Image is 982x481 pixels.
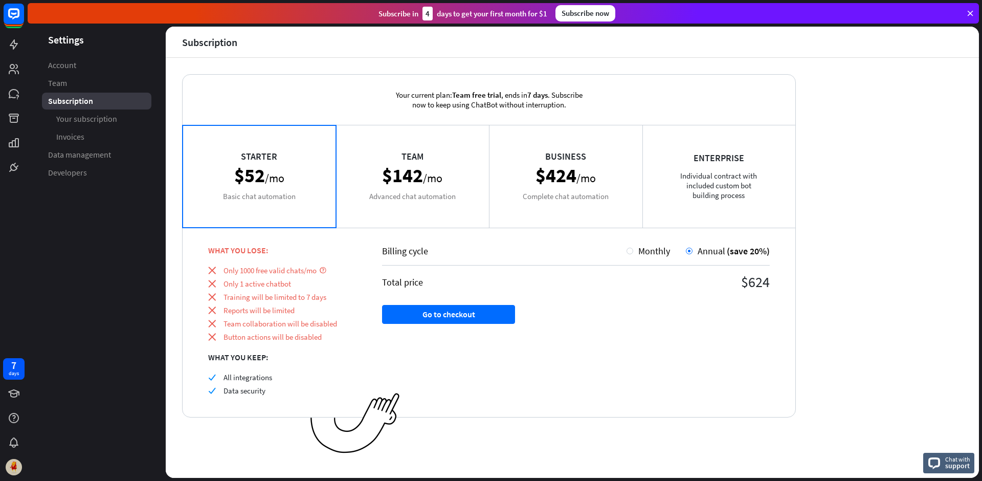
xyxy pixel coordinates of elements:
[224,332,322,342] span: Button actions will be disabled
[224,292,326,302] span: Training will be limited to 7 days
[208,387,216,395] i: check
[208,245,356,255] div: WHAT YOU LOSE:
[48,167,87,178] span: Developers
[382,245,627,257] div: Billing cycle
[208,333,216,341] i: close
[208,280,216,288] i: close
[224,266,317,275] span: Only 1000 free valid chats/mo
[28,33,166,47] header: Settings
[382,276,576,288] div: Total price
[208,320,216,327] i: close
[698,245,725,257] span: Annual
[379,75,599,125] div: Your current plan: , ends in . Subscribe now to keep using ChatBot without interruption.
[310,393,400,454] img: ec979a0a656117aaf919.png
[382,305,515,324] button: Go to checkout
[945,461,970,470] span: support
[224,386,265,396] span: Data security
[42,75,151,92] a: Team
[8,4,39,35] button: Open LiveChat chat widget
[555,5,615,21] div: Subscribe now
[224,305,295,315] span: Reports will be limited
[378,7,547,20] div: Subscribe in days to get your first month for $1
[182,36,237,48] div: Subscription
[208,352,356,362] div: WHAT YOU KEEP:
[208,267,216,274] i: close
[42,111,151,127] a: Your subscription
[48,96,93,106] span: Subscription
[527,90,548,100] span: 7 days
[9,370,19,377] div: days
[224,279,291,289] span: Only 1 active chatbot
[452,90,501,100] span: Team free trial
[56,114,117,124] span: Your subscription
[42,57,151,74] a: Account
[208,374,216,381] i: check
[208,307,216,314] i: close
[3,358,25,380] a: 7 days
[11,361,16,370] div: 7
[224,373,272,382] span: All integrations
[224,319,337,329] span: Team collaboration will be disabled
[42,164,151,181] a: Developers
[727,245,770,257] span: (save 20%)
[576,273,770,291] div: $624
[638,245,670,257] span: Monthly
[42,128,151,145] a: Invoices
[945,454,970,464] span: Chat with
[56,132,84,142] span: Invoices
[48,60,76,71] span: Account
[208,293,216,301] i: close
[48,149,111,160] span: Data management
[422,7,433,20] div: 4
[42,146,151,163] a: Data management
[48,78,67,89] span: Team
